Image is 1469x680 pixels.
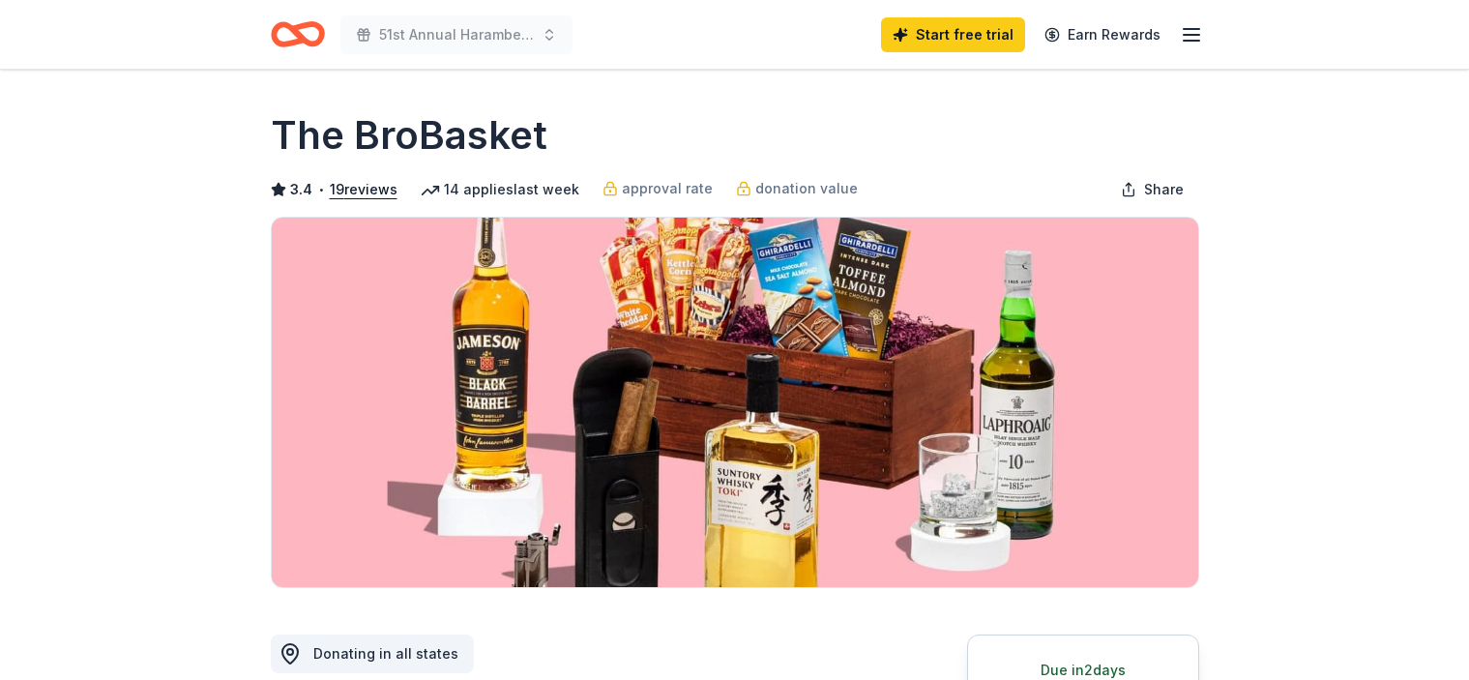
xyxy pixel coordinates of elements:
span: donation value [755,177,858,200]
button: 19reviews [330,178,397,201]
a: Earn Rewards [1033,17,1172,52]
a: Start free trial [881,17,1025,52]
a: approval rate [602,177,713,200]
span: Share [1144,178,1184,201]
a: Home [271,12,325,57]
span: approval rate [622,177,713,200]
span: Donating in all states [313,645,458,662]
img: Image for The BroBasket [272,218,1198,587]
button: 51st Annual Harambee Festival [340,15,573,54]
button: Share [1105,170,1199,209]
div: 14 applies last week [421,178,579,201]
span: • [317,182,324,197]
a: donation value [736,177,858,200]
span: 3.4 [290,178,312,201]
h1: The BroBasket [271,108,547,163]
span: 51st Annual Harambee Festival [379,23,534,46]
